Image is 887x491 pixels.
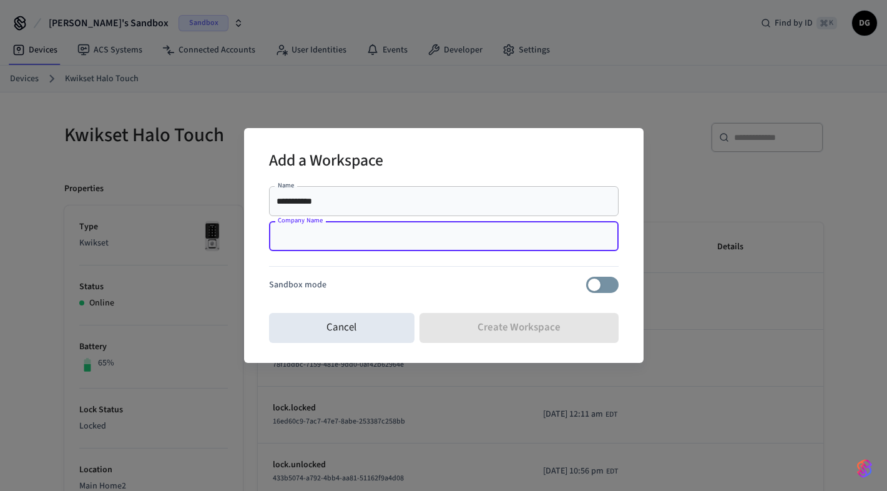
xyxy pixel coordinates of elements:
button: Cancel [269,313,415,343]
img: SeamLogoGradient.69752ec5.svg [857,459,872,479]
label: Company Name [278,216,323,225]
p: Sandbox mode [269,279,326,292]
label: Name [278,181,294,190]
h2: Add a Workspace [269,143,383,181]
